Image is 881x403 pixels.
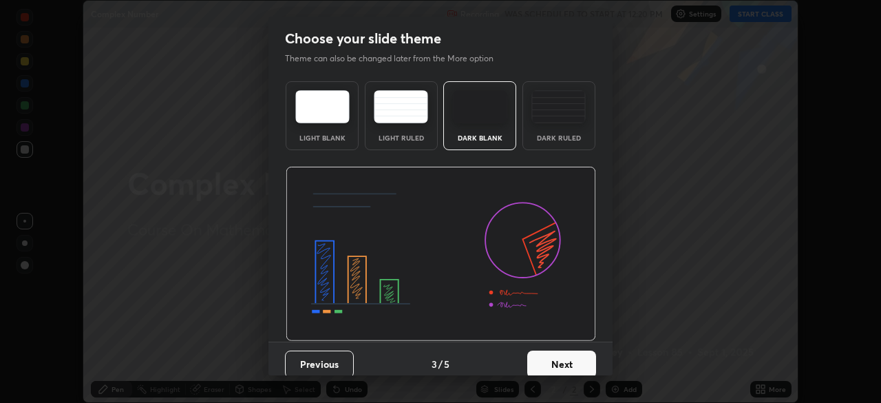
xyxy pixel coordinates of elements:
img: darkRuledTheme.de295e13.svg [531,90,586,123]
div: Light Ruled [374,134,429,141]
img: darkTheme.f0cc69e5.svg [453,90,507,123]
button: Next [527,351,596,378]
h4: 5 [444,357,449,371]
button: Previous [285,351,354,378]
img: lightRuledTheme.5fabf969.svg [374,90,428,123]
h2: Choose your slide theme [285,30,441,48]
p: Theme can also be changed later from the More option [285,52,508,65]
div: Dark Blank [452,134,507,141]
div: Dark Ruled [531,134,586,141]
div: Light Blank [295,134,350,141]
img: lightTheme.e5ed3b09.svg [295,90,350,123]
h4: 3 [432,357,437,371]
h4: / [438,357,443,371]
img: darkThemeBanner.d06ce4a2.svg [286,167,596,342]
